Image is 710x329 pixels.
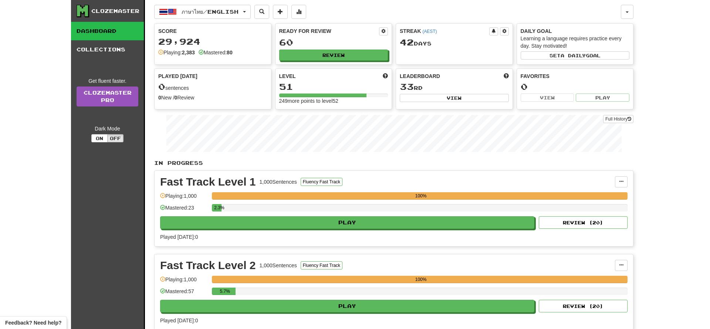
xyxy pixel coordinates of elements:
[273,5,288,19] button: Add sentence to collection
[279,38,388,47] div: 60
[107,134,124,142] button: Off
[400,38,509,47] div: Day s
[400,37,414,47] span: 42
[158,72,197,80] span: Played [DATE]
[158,95,161,101] strong: 0
[77,125,138,132] div: Dark Mode
[214,288,236,295] div: 5.7%
[91,7,139,15] div: Clozemaster
[160,260,256,271] div: Fast Track Level 2
[160,176,256,187] div: Fast Track Level 1
[383,72,388,80] span: Score more points to level up
[160,288,208,300] div: Mastered: 57
[504,72,509,80] span: This week in points, UTC
[182,9,239,15] span: ภาษาไทย / English
[521,35,630,50] div: Learning a language requires practice every day. Stay motivated!
[521,51,630,60] button: Seta dailygoal
[279,27,379,35] div: Ready for Review
[154,5,251,19] button: ภาษาไทย/English
[521,82,630,91] div: 0
[158,49,195,56] div: Playing:
[603,115,633,123] button: Full History
[291,5,306,19] button: More stats
[158,94,267,101] div: New / Review
[521,27,630,35] div: Daily Goal
[521,72,630,80] div: Favorites
[400,82,509,92] div: rd
[158,27,267,35] div: Score
[260,178,297,186] div: 1,000 Sentences
[576,94,629,102] button: Play
[158,82,267,92] div: sentences
[279,50,388,61] button: Review
[160,204,208,216] div: Mastered: 23
[182,50,195,55] strong: 2,383
[400,72,440,80] span: Leaderboard
[279,82,388,91] div: 51
[71,22,144,40] a: Dashboard
[77,87,138,106] a: ClozemasterPro
[561,53,586,58] span: a daily
[521,94,574,102] button: View
[301,261,342,269] button: Fluency Fast Track
[539,216,628,229] button: Review (20)
[160,300,534,312] button: Play
[214,204,222,211] div: 2.3%
[91,134,108,142] button: On
[158,37,267,46] div: 29,924
[539,300,628,312] button: Review (20)
[160,234,198,240] span: Played [DATE]: 0
[160,318,198,323] span: Played [DATE]: 0
[422,29,437,34] a: (AEST)
[227,50,233,55] strong: 80
[400,81,414,92] span: 33
[160,276,208,288] div: Playing: 1,000
[5,319,61,326] span: Open feedback widget
[254,5,269,19] button: Search sentences
[154,159,633,167] p: In Progress
[400,27,489,35] div: Streak
[71,40,144,59] a: Collections
[214,276,628,283] div: 100%
[214,192,628,200] div: 100%
[160,216,534,229] button: Play
[175,95,177,101] strong: 0
[260,262,297,269] div: 1,000 Sentences
[160,192,208,204] div: Playing: 1,000
[158,81,165,92] span: 0
[77,77,138,85] div: Get fluent faster.
[279,72,296,80] span: Level
[301,178,342,186] button: Fluency Fast Track
[199,49,233,56] div: Mastered:
[279,97,388,105] div: 249 more points to level 52
[400,94,509,102] button: View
